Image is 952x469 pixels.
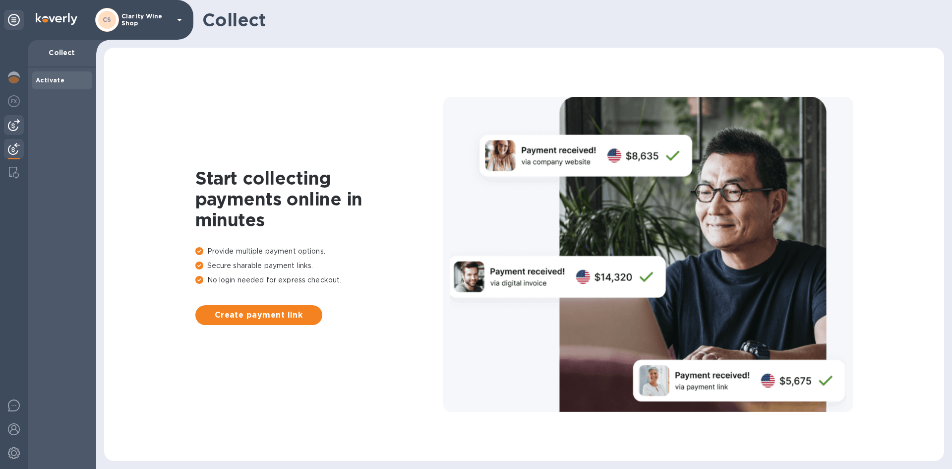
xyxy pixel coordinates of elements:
h1: Start collecting payments online in minutes [195,168,443,230]
h1: Collect [202,9,936,30]
div: Unpin categories [4,10,24,30]
p: Secure sharable payment links. [195,261,443,271]
p: Provide multiple payment options. [195,246,443,257]
span: Create payment link [203,309,314,321]
button: Create payment link [195,305,322,325]
b: Activate [36,76,64,84]
p: No login needed for express checkout. [195,275,443,285]
img: Logo [36,13,77,25]
img: Foreign exchange [8,95,20,107]
p: Collect [36,48,88,58]
p: Clarity Wine Shop [121,13,171,27]
b: CS [103,16,112,23]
